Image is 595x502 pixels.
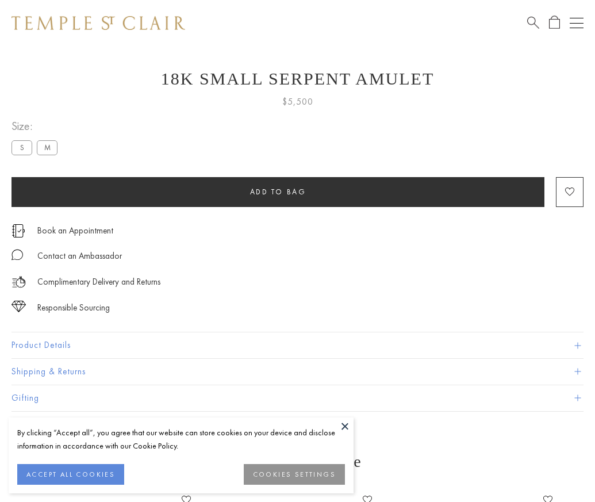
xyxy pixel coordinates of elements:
[282,94,313,109] span: $5,500
[11,224,25,237] img: icon_appointment.svg
[11,177,544,207] button: Add to bag
[11,117,62,136] span: Size:
[11,249,23,260] img: MessageIcon-01_2.svg
[11,332,584,358] button: Product Details
[37,224,113,237] a: Book an Appointment
[11,385,584,411] button: Gifting
[11,140,32,155] label: S
[250,187,306,197] span: Add to bag
[11,359,584,385] button: Shipping & Returns
[37,140,57,155] label: M
[37,249,122,263] div: Contact an Ambassador
[244,464,345,485] button: COOKIES SETTINGS
[37,275,160,289] p: Complimentary Delivery and Returns
[17,464,124,485] button: ACCEPT ALL COOKIES
[11,69,584,89] h1: 18K Small Serpent Amulet
[17,426,345,453] div: By clicking “Accept all”, you agree that our website can store cookies on your device and disclos...
[11,275,26,289] img: icon_delivery.svg
[549,16,560,30] a: Open Shopping Bag
[570,16,584,30] button: Open navigation
[11,301,26,312] img: icon_sourcing.svg
[527,16,539,30] a: Search
[11,16,185,30] img: Temple St. Clair
[37,301,110,315] div: Responsible Sourcing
